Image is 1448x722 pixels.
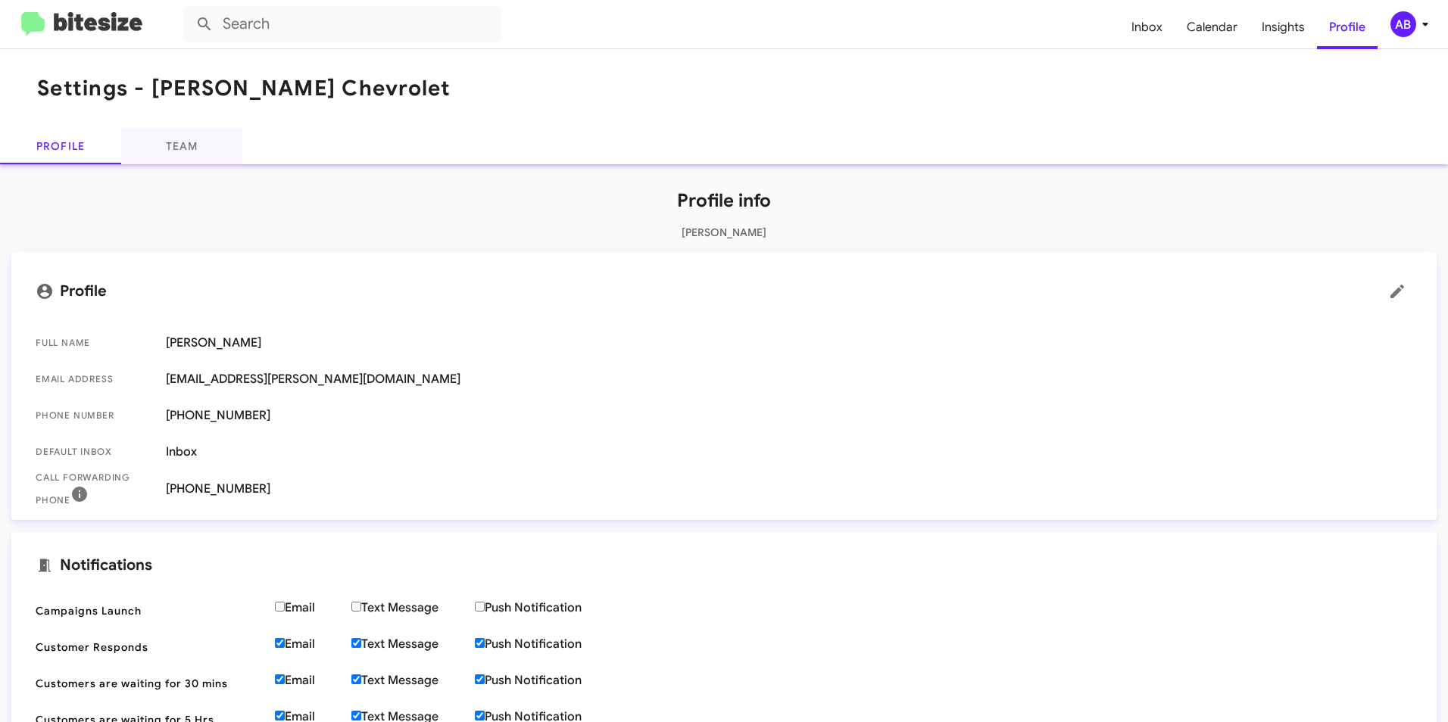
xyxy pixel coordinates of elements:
[475,673,618,688] label: Push Notification
[275,674,285,684] input: Email
[275,673,351,688] label: Email
[121,128,242,164] a: Team
[1175,5,1250,49] a: Calendar
[36,676,263,691] span: Customers are waiting for 30 mins
[351,711,361,720] input: Text Message
[351,638,361,648] input: Text Message
[166,481,1412,496] span: [PHONE_NUMBER]
[166,444,1412,459] span: Inbox
[36,276,1412,307] mat-card-title: Profile
[351,602,361,612] input: Text Message
[36,372,154,387] span: Email Address
[475,638,485,648] input: Push Notification
[166,408,1412,423] span: [PHONE_NUMBER]
[475,600,618,615] label: Push Notification
[475,674,485,684] input: Push Notification
[275,602,285,612] input: Email
[183,6,501,42] input: Search
[275,636,351,652] label: Email
[37,76,451,101] h1: Settings - [PERSON_NAME] Chevrolet
[11,188,1437,213] h1: Profile info
[36,640,263,655] span: Customer Responds
[351,674,361,684] input: Text Message
[275,711,285,720] input: Email
[36,335,154,350] span: Full Name
[166,335,1412,350] span: [PERSON_NAME]
[475,711,485,720] input: Push Notification
[11,225,1437,240] p: [PERSON_NAME]
[36,444,154,459] span: Default Inbox
[166,372,1412,387] span: [EMAIL_ADDRESS][PERSON_NAME][DOMAIN_NAME]
[351,600,475,615] label: Text Message
[1390,11,1416,37] div: AB
[36,603,263,618] span: Campaigns Launch
[351,673,475,688] label: Text Message
[275,600,351,615] label: Email
[36,556,1412,574] mat-card-title: Notifications
[36,408,154,423] span: Phone number
[275,638,285,648] input: Email
[1119,5,1175,49] a: Inbox
[475,602,485,612] input: Push Notification
[36,470,154,508] span: Call Forwarding Phone
[1378,11,1431,37] button: AB
[351,636,475,652] label: Text Message
[1317,5,1378,49] a: Profile
[1250,5,1317,49] a: Insights
[475,636,618,652] label: Push Notification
